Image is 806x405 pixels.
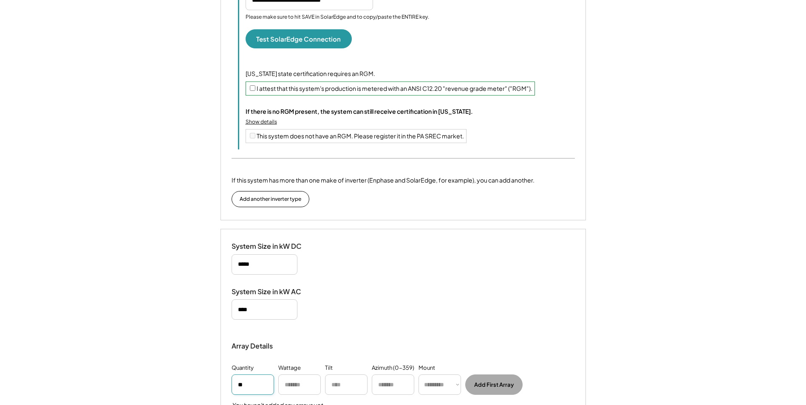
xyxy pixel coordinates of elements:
[232,341,274,351] div: Array Details
[257,132,464,140] label: This system does not have an RGM. Please register it in the PA SREC market.
[246,70,575,78] div: [US_STATE] state certification requires an RGM.
[232,242,317,251] div: System Size in kW DC
[246,29,352,48] button: Test SolarEdge Connection
[257,84,532,92] label: I attest that this system's production is metered with an ANSI C12.20 "revenue grade meter" ("RGM").
[232,287,317,296] div: System Size in kW AC
[246,14,429,21] div: Please make sure to hit SAVE in SolarEdge and to copy/paste the ENTIRE key.
[325,364,333,372] div: Tilt
[232,364,254,372] div: Quantity
[419,364,435,372] div: Mount
[246,107,473,115] div: If there is no RGM present, the system can still receive certification in [US_STATE].
[246,118,277,126] div: Show details
[372,364,414,372] div: Azimuth (0-359)
[278,364,301,372] div: Wattage
[232,176,535,185] div: If this system has more than one make of inverter (Enphase and SolarEdge, for example), you can a...
[465,374,523,395] button: Add First Array
[232,191,309,207] button: Add another inverter type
